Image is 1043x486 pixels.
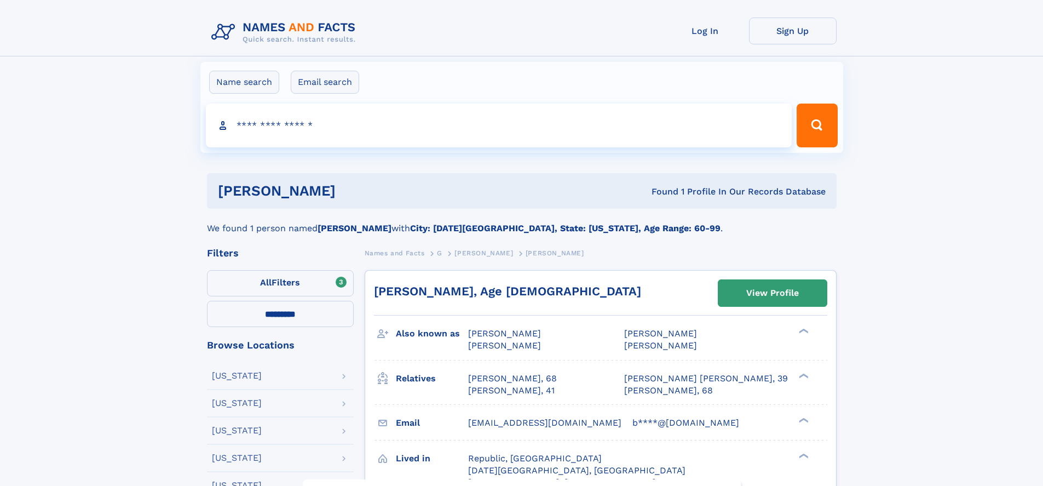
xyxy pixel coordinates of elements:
[212,454,262,462] div: [US_STATE]
[468,328,541,339] span: [PERSON_NAME]
[624,373,788,385] a: [PERSON_NAME] [PERSON_NAME], 39
[365,246,425,260] a: Names and Facts
[796,328,809,335] div: ❯
[207,209,837,235] div: We found 1 person named with .
[796,452,809,459] div: ❯
[718,280,827,306] a: View Profile
[468,453,602,464] span: Republic, [GEOGRAPHIC_DATA]
[218,184,494,198] h1: [PERSON_NAME]
[437,249,442,257] span: G
[468,340,541,351] span: [PERSON_NAME]
[291,71,359,94] label: Email search
[746,281,799,306] div: View Profile
[493,186,826,198] div: Found 1 Profile In Our Records Database
[454,246,513,260] a: [PERSON_NAME]
[526,249,584,257] span: [PERSON_NAME]
[207,18,365,47] img: Logo Names and Facts
[661,18,749,44] a: Log In
[207,248,354,258] div: Filters
[797,104,837,147] button: Search Button
[624,385,713,397] a: [PERSON_NAME], 68
[209,71,279,94] label: Name search
[212,371,262,380] div: [US_STATE]
[318,223,391,233] b: [PERSON_NAME]
[396,449,468,468] h3: Lived in
[749,18,837,44] a: Sign Up
[396,369,468,388] h3: Relatives
[410,223,721,233] b: City: [DATE][GEOGRAPHIC_DATA], State: [US_STATE], Age Range: 60-99
[454,249,513,257] span: [PERSON_NAME]
[396,414,468,432] h3: Email
[212,399,262,408] div: [US_STATE]
[260,277,272,288] span: All
[796,372,809,379] div: ❯
[468,385,555,397] a: [PERSON_NAME], 41
[212,426,262,435] div: [US_STATE]
[437,246,442,260] a: G
[207,270,354,296] label: Filters
[206,104,792,147] input: search input
[207,340,354,350] div: Browse Locations
[468,465,685,476] span: [DATE][GEOGRAPHIC_DATA], [GEOGRAPHIC_DATA]
[468,373,557,385] a: [PERSON_NAME], 68
[624,328,697,339] span: [PERSON_NAME]
[796,416,809,424] div: ❯
[374,284,641,298] a: [PERSON_NAME], Age [DEMOGRAPHIC_DATA]
[468,418,621,428] span: [EMAIL_ADDRESS][DOMAIN_NAME]
[396,324,468,343] h3: Also known as
[624,340,697,351] span: [PERSON_NAME]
